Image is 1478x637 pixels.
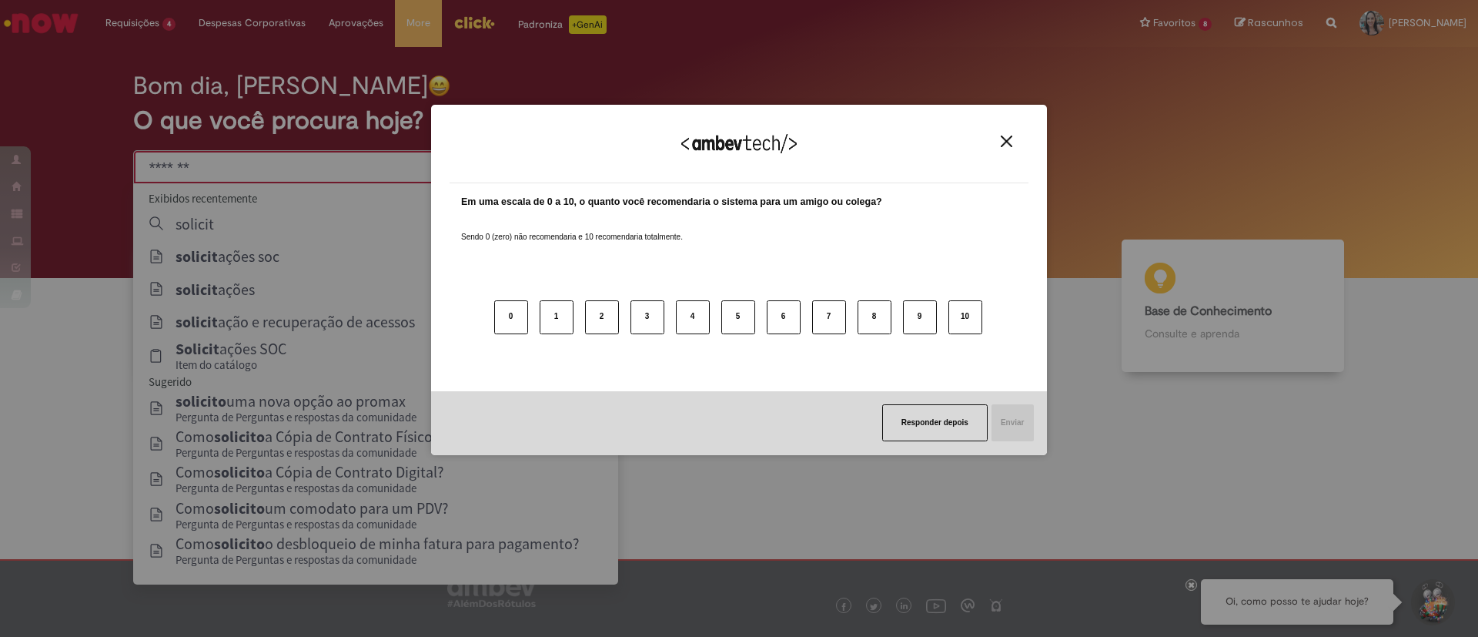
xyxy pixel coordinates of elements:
[1001,136,1012,147] img: Close
[585,300,619,334] button: 2
[948,300,982,334] button: 10
[540,300,573,334] button: 1
[681,134,797,153] img: Logo Ambevtech
[996,135,1017,148] button: Close
[676,300,710,334] button: 4
[721,300,755,334] button: 5
[812,300,846,334] button: 7
[461,195,882,210] label: Em uma escala de 0 a 10, o quanto você recomendaria o sistema para um amigo ou colega?
[903,300,937,334] button: 9
[461,213,683,243] label: Sendo 0 (zero) não recomendaria e 10 recomendaria totalmente.
[630,300,664,334] button: 3
[767,300,801,334] button: 6
[494,300,528,334] button: 0
[882,404,988,441] button: Responder depois
[858,300,891,334] button: 8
